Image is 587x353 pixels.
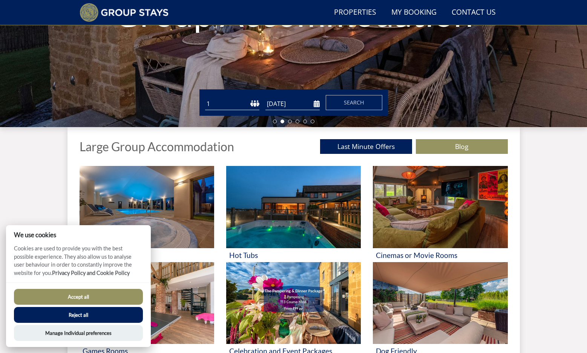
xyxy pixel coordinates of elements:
h3: Hot Tubs [229,251,358,259]
p: Cookies are used to provide you with the best possible experience. They also allow us to analyse ... [6,244,151,282]
span: Search [344,99,364,106]
img: 'Celebration and Event Packages' - Large Group Accommodation Holiday Ideas [226,262,361,344]
button: Manage Individual preferences [14,325,143,341]
img: 'Dog Friendly' - Large Group Accommodation Holiday Ideas [373,262,507,344]
a: Last Minute Offers [320,139,412,154]
img: 'Cinemas or Movie Rooms' - Large Group Accommodation Holiday Ideas [373,166,507,248]
a: Privacy Policy and Cookie Policy [52,270,130,276]
a: Blog [416,139,508,154]
img: 'Swimming Pool' - Large Group Accommodation Holiday Ideas [80,166,214,248]
h2: We use cookies [6,231,151,238]
input: Arrival Date [265,98,320,110]
a: 'Cinemas or Movie Rooms' - Large Group Accommodation Holiday Ideas Cinemas or Movie Rooms [373,166,507,262]
h1: Large Group Accommodation [80,140,234,153]
a: 'Hot Tubs' - Large Group Accommodation Holiday Ideas Hot Tubs [226,166,361,262]
h3: Cinemas or Movie Rooms [376,251,504,259]
a: 'Swimming Pool' - Large Group Accommodation Holiday Ideas Swimming Pool [80,166,214,262]
button: Reject all [14,307,143,323]
img: 'Hot Tubs' - Large Group Accommodation Holiday Ideas [226,166,361,248]
button: Accept all [14,289,143,305]
a: My Booking [388,4,440,21]
a: Properties [331,4,379,21]
a: Contact Us [449,4,499,21]
button: Search [326,95,382,110]
img: Group Stays [80,3,169,22]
